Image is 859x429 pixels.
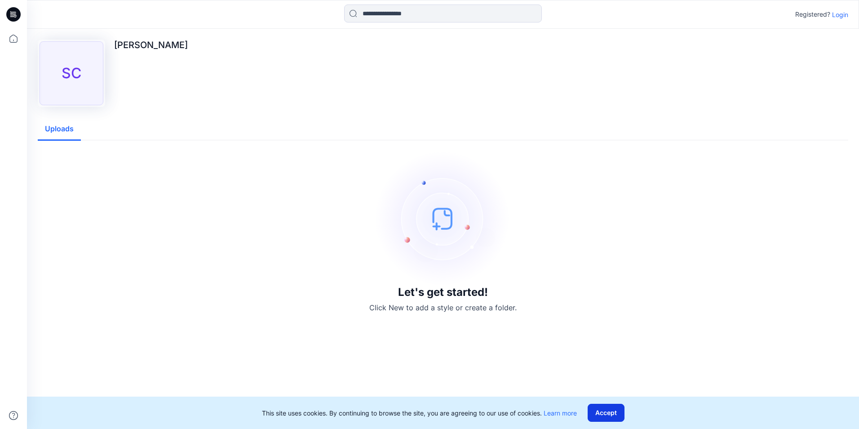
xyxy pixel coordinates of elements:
img: empty-state-image.svg [376,151,510,286]
p: Click New to add a style or create a folder. [369,302,517,313]
p: Login [832,10,848,19]
h3: Let's get started! [398,286,488,299]
button: Uploads [38,118,81,141]
p: This site uses cookies. By continuing to browse the site, you are agreeing to our use of cookies. [262,408,577,418]
p: Registered? [795,9,830,20]
div: SC [40,41,103,105]
a: Learn more [544,409,577,417]
button: Accept [588,404,624,422]
p: [PERSON_NAME] [114,40,188,50]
